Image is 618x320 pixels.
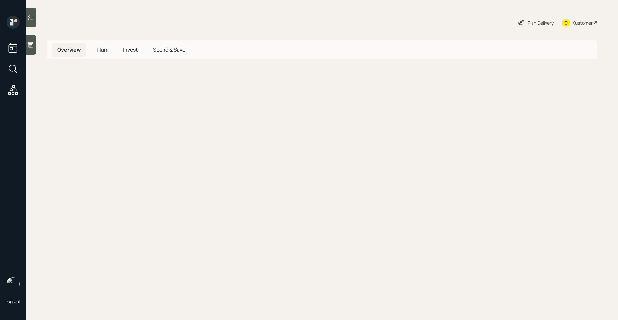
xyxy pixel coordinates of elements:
[123,46,138,53] span: Invest
[97,46,107,53] span: Plan
[528,19,554,26] div: Plan Delivery
[57,46,81,53] span: Overview
[572,19,593,26] div: Kustomer
[5,298,21,304] div: Log out
[153,46,185,53] span: Spend & Save
[7,277,20,290] img: retirable_logo.png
